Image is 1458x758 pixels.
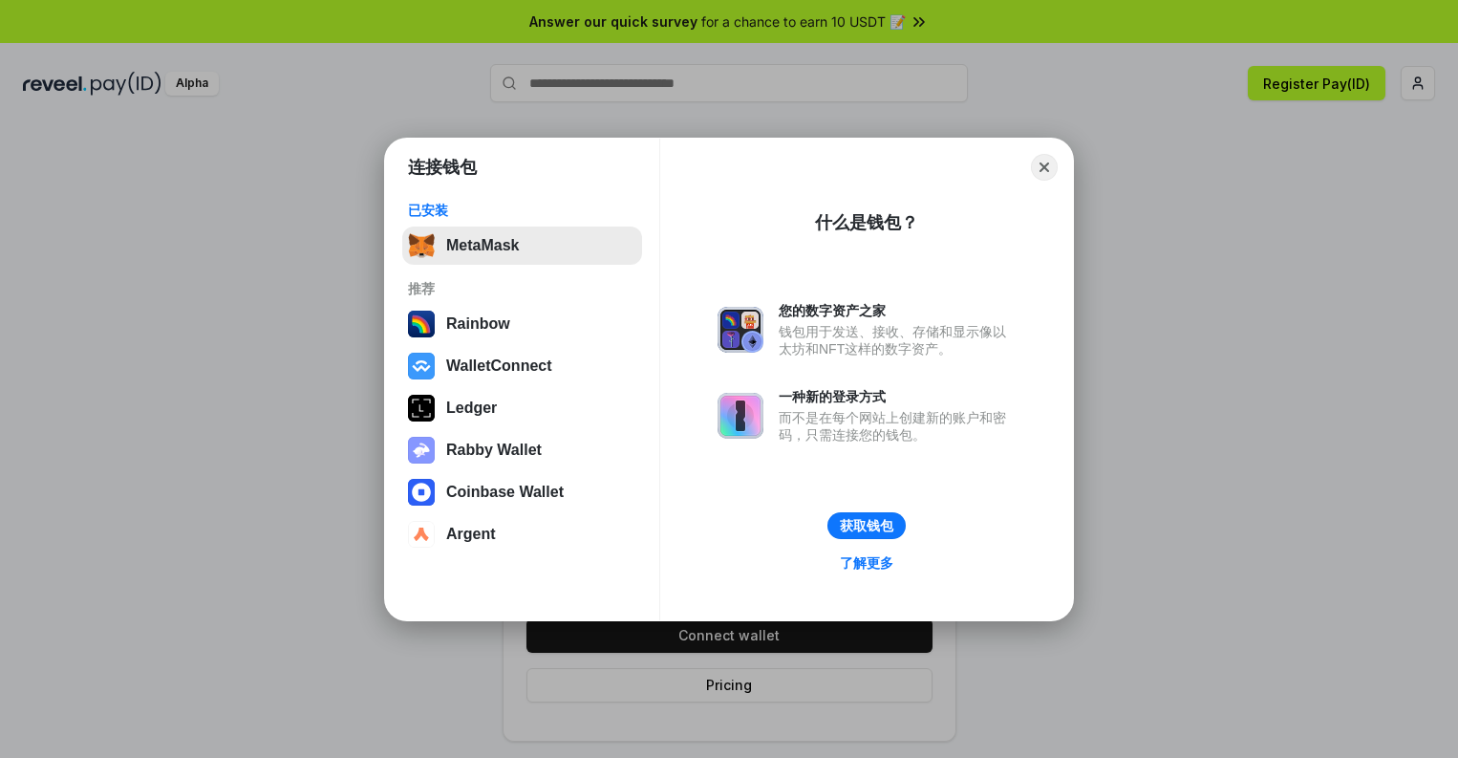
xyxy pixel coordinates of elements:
button: WalletConnect [402,347,642,385]
div: WalletConnect [446,357,552,375]
img: svg+xml,%3Csvg%20xmlns%3D%22http%3A%2F%2Fwww.w3.org%2F2000%2Fsvg%22%20width%3D%2228%22%20height%3... [408,395,435,422]
div: MetaMask [446,237,519,254]
img: svg+xml,%3Csvg%20width%3D%22120%22%20height%3D%22120%22%20viewBox%3D%220%200%20120%20120%22%20fil... [408,311,435,337]
img: svg+xml,%3Csvg%20xmlns%3D%22http%3A%2F%2Fwww.w3.org%2F2000%2Fsvg%22%20fill%3D%22none%22%20viewBox... [718,307,763,353]
div: Rabby Wallet [446,442,542,459]
div: Ledger [446,400,497,417]
button: Ledger [402,389,642,427]
button: 获取钱包 [827,512,906,539]
img: svg+xml,%3Csvg%20width%3D%2228%22%20height%3D%2228%22%20viewBox%3D%220%200%2028%2028%22%20fill%3D... [408,521,435,548]
div: Argent [446,526,496,543]
div: 钱包用于发送、接收、存储和显示像以太坊和NFT这样的数字资产。 [779,323,1016,357]
div: 而不是在每个网站上创建新的账户和密码，只需连接您的钱包。 [779,409,1016,444]
a: 了解更多 [828,551,905,575]
h1: 连接钱包 [408,156,477,179]
div: 已安装 [408,202,636,219]
button: Rabby Wallet [402,431,642,469]
button: Close [1031,154,1058,181]
div: Rainbow [446,315,510,333]
div: Coinbase Wallet [446,484,564,501]
button: MetaMask [402,227,642,265]
div: 推荐 [408,280,636,297]
img: svg+xml,%3Csvg%20xmlns%3D%22http%3A%2F%2Fwww.w3.org%2F2000%2Fsvg%22%20fill%3D%22none%22%20viewBox... [408,437,435,464]
div: 您的数字资产之家 [779,302,1016,319]
button: Argent [402,515,642,553]
img: svg+xml,%3Csvg%20width%3D%2228%22%20height%3D%2228%22%20viewBox%3D%220%200%2028%2028%22%20fill%3D... [408,479,435,506]
button: Rainbow [402,305,642,343]
div: 了解更多 [840,554,893,572]
div: 获取钱包 [840,517,893,534]
button: Coinbase Wallet [402,473,642,511]
img: svg+xml,%3Csvg%20xmlns%3D%22http%3A%2F%2Fwww.w3.org%2F2000%2Fsvg%22%20fill%3D%22none%22%20viewBox... [718,393,763,439]
div: 什么是钱包？ [815,211,918,234]
img: svg+xml,%3Csvg%20fill%3D%22none%22%20height%3D%2233%22%20viewBox%3D%220%200%2035%2033%22%20width%... [408,232,435,259]
img: svg+xml,%3Csvg%20width%3D%2228%22%20height%3D%2228%22%20viewBox%3D%220%200%2028%2028%22%20fill%3D... [408,353,435,379]
div: 一种新的登录方式 [779,388,1016,405]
